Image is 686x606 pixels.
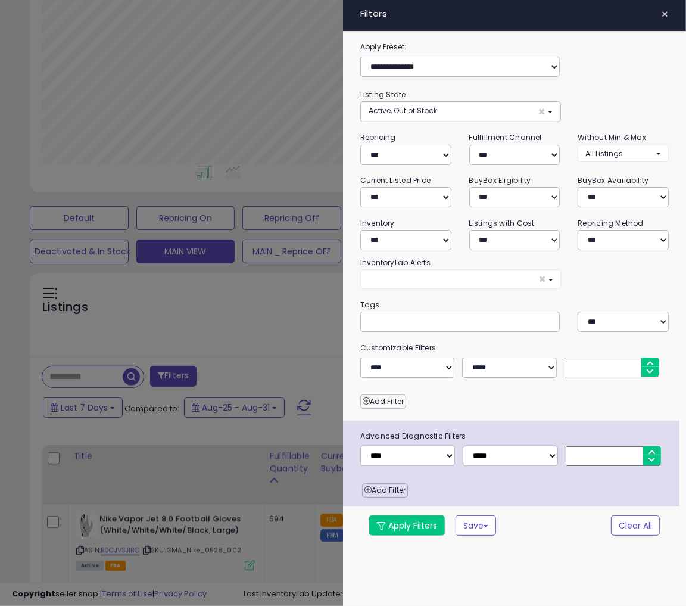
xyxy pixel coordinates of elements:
small: Fulfillment Channel [469,132,542,142]
button: × [360,269,561,289]
span: Active, Out of Stock [369,105,437,116]
small: BuyBox Availability [578,175,648,185]
button: Active, Out of Stock × [361,102,560,122]
small: Without Min & Max [578,132,646,142]
span: × [538,273,546,285]
small: Customizable Filters [351,341,678,355]
button: × [656,6,673,23]
small: Repricing [360,132,396,142]
small: Current Listed Price [360,175,431,185]
button: Save [456,515,496,536]
small: InventoryLab Alerts [360,257,431,268]
small: Listing State [360,89,406,100]
button: All Listings [578,145,669,162]
small: BuyBox Eligibility [469,175,531,185]
small: Inventory [360,218,395,228]
span: × [538,105,545,118]
button: Add Filter [360,394,406,409]
button: Apply Filters [369,515,445,536]
span: × [661,6,669,23]
small: Repricing Method [578,218,644,228]
span: Advanced Diagnostic Filters [351,430,679,443]
small: Tags [351,299,678,312]
button: Clear All [611,515,660,536]
h4: Filters [360,9,669,19]
span: All Listings [585,148,623,159]
small: Listings with Cost [469,218,535,228]
label: Apply Preset: [351,41,678,54]
button: Add Filter [362,483,408,498]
